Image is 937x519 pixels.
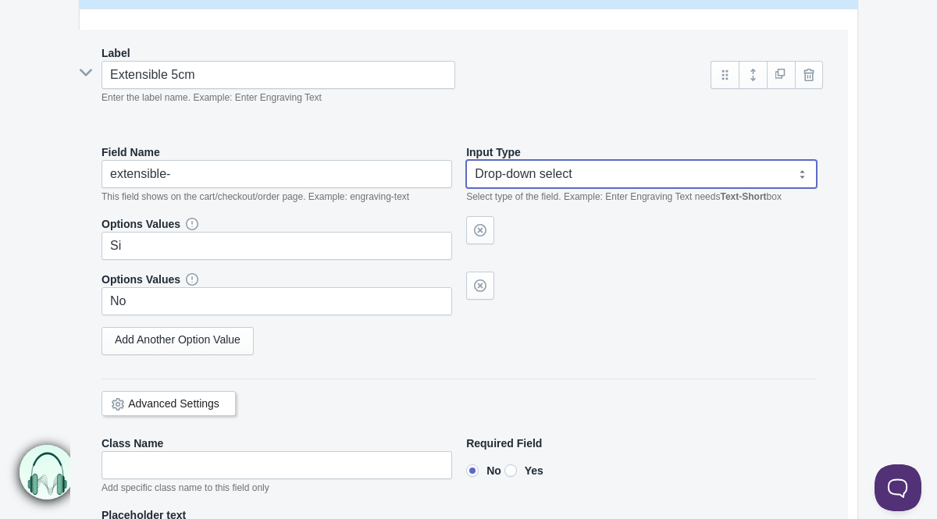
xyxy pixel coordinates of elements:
[466,464,479,477] input: No
[102,482,269,493] em: Add specific class name to this field only
[102,435,163,451] label: Class Name
[102,272,180,287] label: Options Values
[504,464,517,477] input: Yes
[102,92,322,103] em: Enter the label name. Example: Enter Engraving Text
[466,191,782,202] em: Select type of the field. Example: Enter Engraving Text needs box
[504,463,543,478] label: Yes
[20,445,74,499] img: bxm.png
[102,216,180,232] label: Options Values
[102,45,130,61] label: Label
[466,435,542,451] label: Required Field
[102,144,160,160] label: Field Name
[875,464,921,511] iframe: Toggle Customer Support
[466,144,521,160] label: Input Type
[720,191,766,202] b: Text-Short
[466,463,501,478] label: No
[102,327,254,355] a: Add Another Option Value
[102,191,409,202] em: This field shows on the cart/checkout/order page. Example: engraving-text
[128,397,219,410] a: Advanced Settings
